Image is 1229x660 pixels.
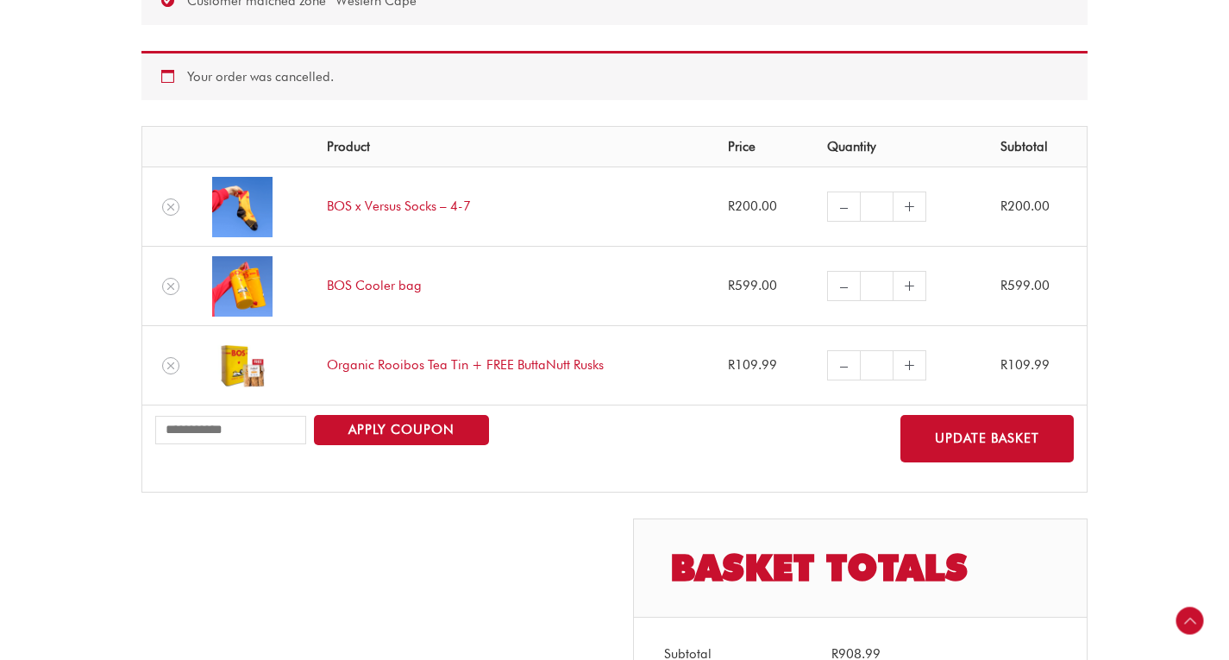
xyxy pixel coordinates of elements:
th: Quantity [814,127,988,167]
input: Product quantity [860,271,894,301]
bdi: 599.00 [728,278,777,293]
a: + [894,350,926,380]
span: R [1000,278,1007,293]
img: bos cooler bag [212,256,273,317]
a: Remove Organic Rooibos Tea Tin + FREE ButtaNutt Rusks from cart [162,357,179,374]
button: Apply coupon [314,415,489,445]
span: R [1000,198,1007,214]
input: Product quantity [860,350,894,380]
span: R [728,198,735,214]
h2: Basket totals [634,519,1087,618]
bdi: 109.99 [1000,357,1050,373]
a: – [827,192,860,222]
a: Remove BOS Cooler bag from cart [162,278,179,295]
a: BOS x Versus Socks – 4-7 [327,198,471,214]
bdi: 599.00 [1000,278,1050,293]
bdi: 200.00 [728,198,777,214]
span: R [1000,357,1007,373]
a: + [894,271,926,301]
a: BOS Cooler bag [327,278,422,293]
th: Product [314,127,715,167]
a: – [827,271,860,301]
bdi: 109.99 [728,357,777,373]
div: Your order was cancelled. [141,51,1088,101]
img: organic rooibos tea tin [212,336,273,396]
span: R [728,278,735,293]
button: Update basket [900,415,1074,462]
th: Price [715,127,814,167]
a: – [827,350,860,380]
img: bos x versus socks [212,177,273,237]
bdi: 200.00 [1000,198,1050,214]
input: Product quantity [860,192,894,222]
span: R [728,357,735,373]
th: Subtotal [988,127,1087,167]
a: Remove BOS x Versus Socks - 4-7 from cart [162,198,179,216]
a: + [894,192,926,222]
a: Organic Rooibos Tea Tin + FREE ButtaNutt Rusks [327,357,604,373]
